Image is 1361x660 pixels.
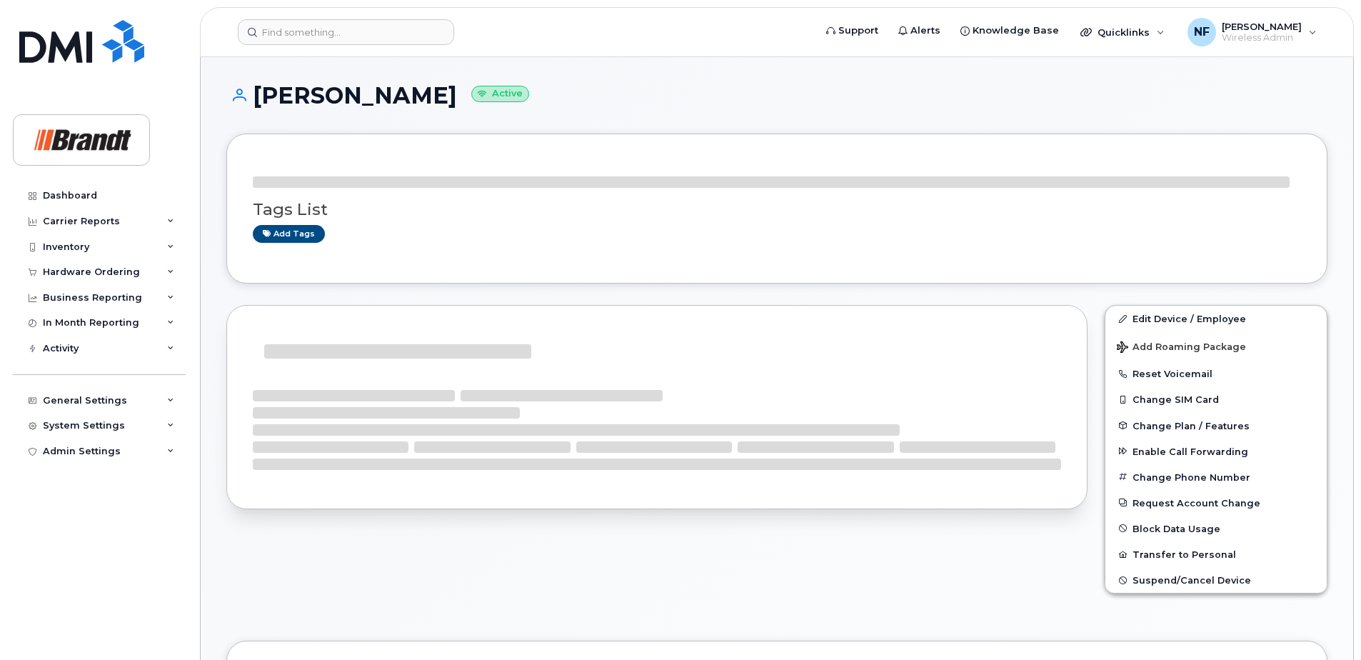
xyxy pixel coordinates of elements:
button: Enable Call Forwarding [1105,439,1327,464]
small: Active [471,86,529,102]
button: Reset Voicemail [1105,361,1327,386]
span: Change Plan / Features [1133,420,1250,431]
button: Add Roaming Package [1105,331,1327,361]
h3: Tags List [253,201,1301,219]
a: Add tags [253,225,325,243]
button: Request Account Change [1105,490,1327,516]
span: Suspend/Cancel Device [1133,575,1251,586]
a: Edit Device / Employee [1105,306,1327,331]
button: Block Data Usage [1105,516,1327,541]
button: Change SIM Card [1105,386,1327,412]
button: Change Plan / Features [1105,413,1327,439]
button: Transfer to Personal [1105,541,1327,567]
h1: [PERSON_NAME] [226,83,1327,108]
button: Suspend/Cancel Device [1105,567,1327,593]
span: Enable Call Forwarding [1133,446,1248,456]
span: Add Roaming Package [1117,341,1246,355]
button: Change Phone Number [1105,464,1327,490]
